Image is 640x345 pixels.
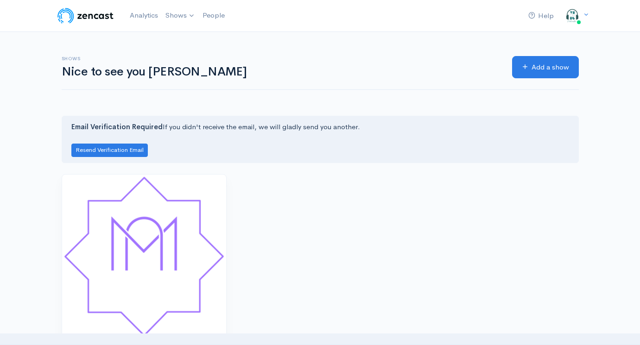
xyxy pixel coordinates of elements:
a: Add a show [512,56,579,79]
a: Help [525,6,558,26]
img: Fredagsbøn på dansk [62,175,226,339]
a: Analytics [126,6,162,25]
strong: Email Verification Required [71,122,163,131]
h6: Shows [62,56,501,61]
a: Shows [162,6,199,26]
img: ... [563,6,582,25]
div: If you didn't receive the email, we will gladly send you another. [62,116,579,163]
a: People [199,6,228,25]
button: Resend Verification Email [71,144,148,157]
img: ZenCast Logo [56,6,115,25]
h1: Nice to see you [PERSON_NAME] [62,65,501,79]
